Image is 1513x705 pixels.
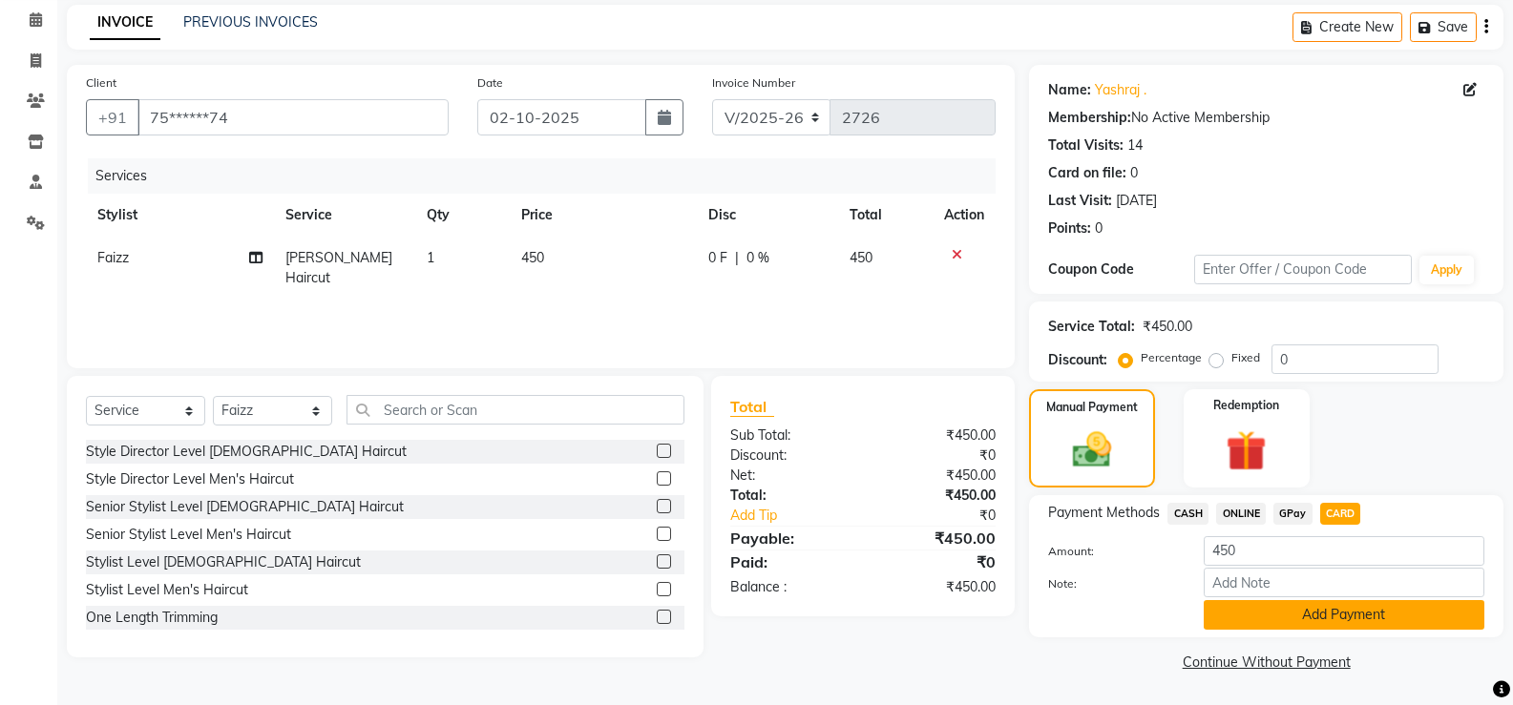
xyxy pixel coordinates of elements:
[510,194,698,237] th: Price
[1130,163,1138,183] div: 0
[347,395,684,425] input: Search or Scan
[1048,503,1160,523] span: Payment Methods
[716,506,888,526] a: Add Tip
[1034,543,1188,560] label: Amount:
[1048,259,1193,280] div: Coupon Code
[1194,255,1412,284] input: Enter Offer / Coupon Code
[1204,536,1484,566] input: Amount
[712,74,795,92] label: Invoice Number
[86,552,361,572] div: Stylist Level [DEMOGRAPHIC_DATA] Haircut
[1410,12,1477,42] button: Save
[477,74,503,92] label: Date
[1048,350,1107,370] div: Discount:
[1048,108,1484,128] div: No Active Membership
[1048,317,1135,337] div: Service Total:
[137,99,449,135] input: Search by Name/Mobile/Email/Code
[730,397,774,417] span: Total
[97,249,129,266] span: Faizz
[1048,80,1091,100] div: Name:
[1204,600,1484,630] button: Add Payment
[1141,349,1202,366] label: Percentage
[716,425,863,446] div: Sub Total:
[863,527,1010,549] div: ₹450.00
[716,550,863,573] div: Paid:
[415,194,510,237] th: Qty
[86,99,139,135] button: +91
[285,249,392,286] span: [PERSON_NAME] Haircut
[86,497,404,517] div: Senior Stylist Level [DEMOGRAPHIC_DATA] Haircut
[88,158,1010,194] div: Services
[86,74,116,92] label: Client
[1143,317,1192,337] div: ₹450.00
[1116,191,1157,211] div: [DATE]
[708,248,727,268] span: 0 F
[1127,135,1143,156] div: 14
[1033,653,1500,673] a: Continue Without Payment
[863,486,1010,506] div: ₹450.00
[716,446,863,466] div: Discount:
[86,608,218,628] div: One Length Trimming
[1095,218,1103,238] div: 0
[863,446,1010,466] div: ₹0
[1048,135,1124,156] div: Total Visits:
[697,194,838,237] th: Disc
[1061,427,1124,472] img: _cash.svg
[1216,503,1266,525] span: ONLINE
[1048,163,1126,183] div: Card on file:
[1095,80,1146,100] a: Yashraj .
[1419,256,1474,284] button: Apply
[735,248,739,268] span: |
[716,466,863,486] div: Net:
[274,194,415,237] th: Service
[90,6,160,40] a: INVOICE
[863,550,1010,573] div: ₹0
[1034,575,1188,592] label: Note:
[1213,397,1279,414] label: Redemption
[888,506,1010,526] div: ₹0
[1273,503,1313,525] span: GPay
[1213,425,1279,476] img: _gift.svg
[1292,12,1402,42] button: Create New
[86,442,407,462] div: Style Director Level [DEMOGRAPHIC_DATA] Haircut
[1048,218,1091,238] div: Points:
[427,249,434,266] span: 1
[746,248,769,268] span: 0 %
[86,525,291,545] div: Senior Stylist Level Men's Haircut
[1048,108,1131,128] div: Membership:
[86,580,248,600] div: Stylist Level Men's Haircut
[716,577,863,597] div: Balance :
[1046,399,1138,416] label: Manual Payment
[863,466,1010,486] div: ₹450.00
[716,527,863,549] div: Payable:
[1231,349,1260,366] label: Fixed
[1048,191,1112,211] div: Last Visit:
[1204,568,1484,597] input: Add Note
[86,469,294,489] div: Style Director Level Men's Haircut
[521,249,544,266] span: 450
[838,194,933,237] th: Total
[933,194,996,237] th: Action
[183,13,318,31] a: PREVIOUS INVOICES
[850,249,872,266] span: 450
[1320,503,1361,525] span: CARD
[863,577,1010,597] div: ₹450.00
[1167,503,1208,525] span: CASH
[863,425,1010,446] div: ₹450.00
[86,194,274,237] th: Stylist
[716,486,863,506] div: Total:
